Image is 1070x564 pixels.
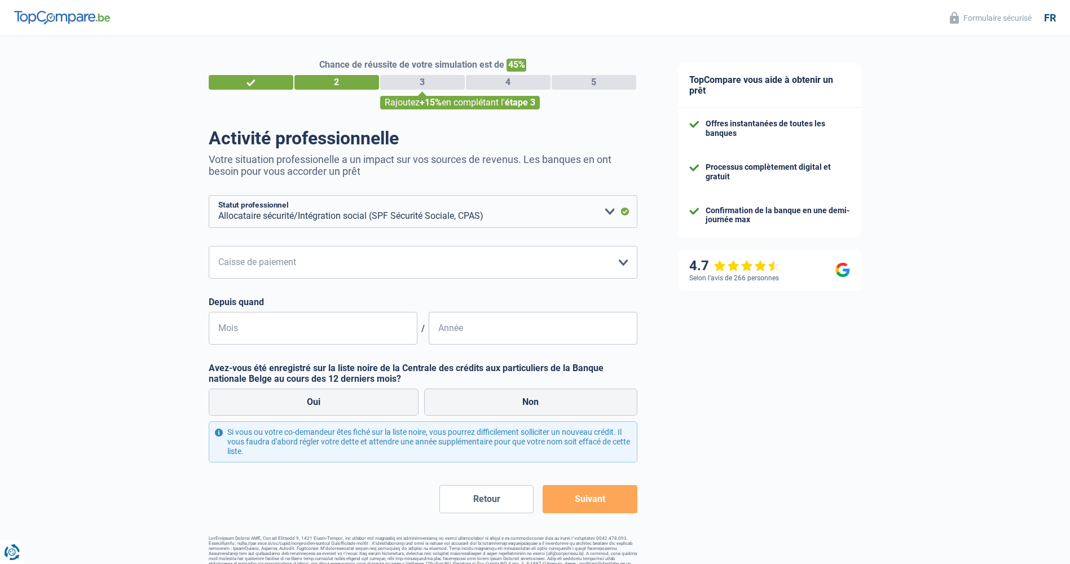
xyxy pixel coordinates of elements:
[706,162,850,182] div: Processus complètement digital et gratuit
[706,206,850,225] div: Confirmation de la banque en une demi-journée max
[209,153,637,177] p: Votre situation professionelle a un impact sur vos sources de revenus. Les banques en ont besoin ...
[552,75,636,90] div: 5
[429,312,637,345] input: AAAA
[294,75,379,90] div: 2
[420,97,442,108] span: +15%
[209,363,637,384] label: Avez-vous été enregistré sur la liste noire de la Centrale des crédits aux particuliers de la Ban...
[209,389,419,416] label: Oui
[380,75,465,90] div: 3
[209,312,417,345] input: MM
[439,485,534,513] button: Retour
[417,323,429,334] span: /
[209,75,293,90] div: 1
[209,127,637,149] h1: Activité professionnelle
[1044,12,1056,24] div: fr
[689,258,780,274] div: 4.7
[689,274,779,282] div: Selon l’avis de 266 personnes
[14,11,110,24] img: TopCompare Logo
[424,389,637,416] label: Non
[507,59,526,72] span: 45%
[678,63,861,108] div: TopCompare vous aide à obtenir un prêt
[706,119,850,138] div: Offres instantanées de toutes les banques
[209,421,637,462] div: Si vous ou votre co-demandeur êtes fiché sur la liste noire, vous pourrez difficilement sollicite...
[543,485,637,513] button: Suivant
[319,59,504,70] span: Chance de réussite de votre simulation est de
[380,96,540,109] div: Rajoutez en complétant l'
[943,8,1038,27] button: Formulaire sécurisé
[466,75,551,90] div: 4
[209,297,637,307] label: Depuis quand
[505,97,535,108] span: étape 3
